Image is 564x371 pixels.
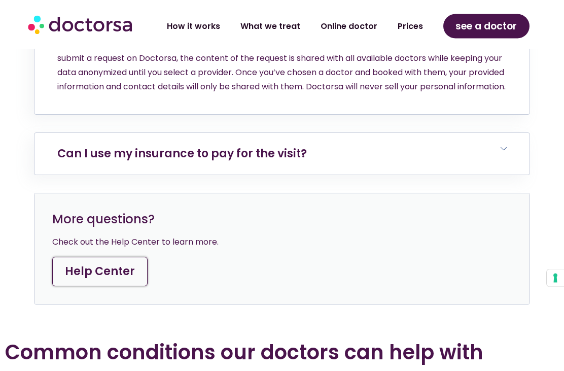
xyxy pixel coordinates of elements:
nav: Menu [154,15,433,38]
a: Can I use my insurance to pay for the visit? [57,146,307,162]
button: Your consent preferences for tracking technologies [547,269,564,287]
a: Online doctor [310,15,387,38]
div: How does Doctorsa protect my health information? [34,38,530,114]
a: Help Center [52,257,148,287]
a: How it works [157,15,230,38]
span: see a doctor [455,18,517,35]
h3: More questions? [52,212,512,228]
p: Doctorsa complies with GDPR regulations and equivalent data protection laws in other countries. W... [57,38,507,94]
a: see a doctor [443,14,530,39]
h6: Can I use my insurance to pay for the visit? [34,133,530,175]
h2: Common conditions our doctors can help with [5,341,559,365]
a: What we treat [230,15,310,38]
a: Prices [387,15,433,38]
div: Check out the Help Center to learn more. [52,235,512,250]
